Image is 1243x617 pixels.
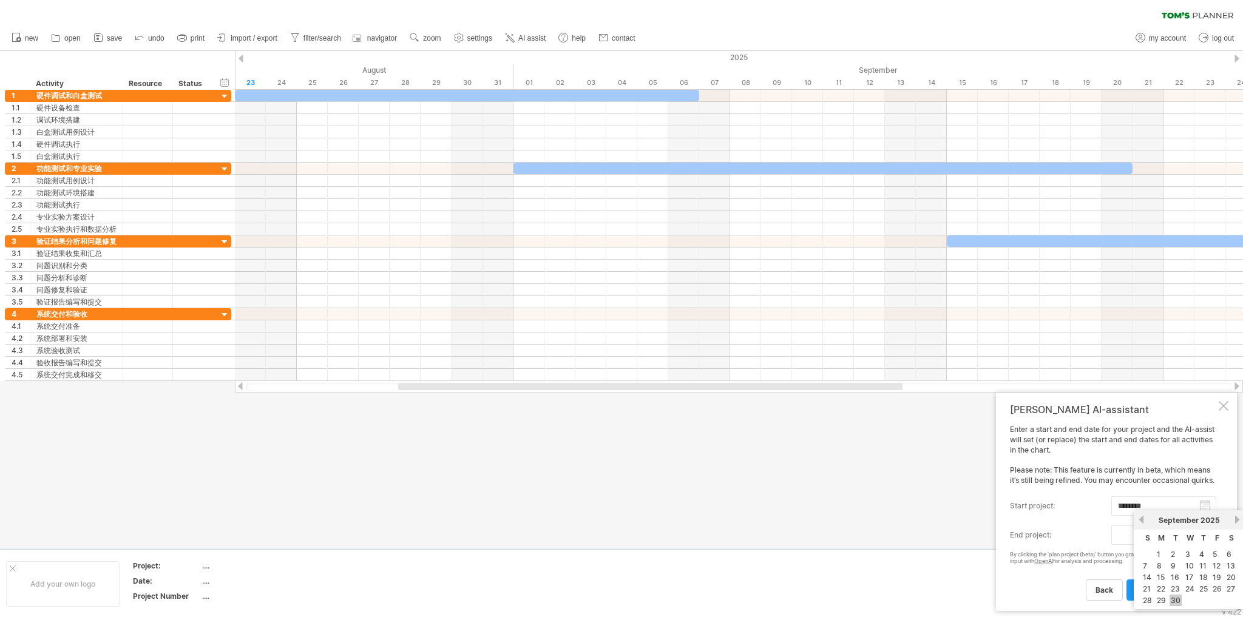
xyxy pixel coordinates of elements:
[1184,560,1195,571] a: 10
[12,90,30,101] div: 1
[595,30,639,46] a: contact
[1198,560,1208,571] a: 11
[36,126,117,138] div: 白盒测试用例设计
[1133,30,1190,46] a: my account
[12,150,30,162] div: 1.5
[129,78,166,90] div: Resource
[1201,516,1220,525] span: 2025
[1233,515,1242,524] a: next
[12,163,30,174] div: 2
[36,78,116,90] div: Activity
[36,175,117,186] div: 功能测试用例设计
[1142,560,1148,571] a: 7
[36,260,117,271] div: 问题识别和分类
[36,138,117,150] div: 硬件调试执行
[287,30,345,46] a: filter/search
[1222,607,1241,616] div: v 422
[235,76,266,89] div: Saturday, 23 August 2025
[214,30,281,46] a: import / export
[48,30,84,46] a: open
[12,187,30,198] div: 2.2
[1184,571,1194,583] a: 17
[367,34,397,42] span: navigator
[1010,496,1111,516] label: start project:
[64,34,81,42] span: open
[107,34,122,42] span: save
[1009,76,1040,89] div: Wednesday, 17 September 2025
[36,248,117,259] div: 验证结果收集和汇总
[1211,560,1222,571] a: 12
[823,76,854,89] div: Thursday, 11 September 2025
[1170,595,1182,606] a: 30
[1170,571,1180,583] a: 16
[1142,583,1152,595] a: 21
[12,296,30,308] div: 3.5
[1187,533,1194,542] span: Wednesday
[12,345,30,356] div: 4.3
[1149,34,1186,42] span: my account
[36,114,117,126] div: 调试环境搭建
[483,76,513,89] div: Sunday, 31 August 2025
[1142,595,1153,606] a: 28
[606,76,637,89] div: Thursday, 4 September 2025
[1142,571,1153,583] a: 14
[1198,548,1205,560] a: 4
[1040,76,1071,89] div: Thursday, 18 September 2025
[1156,595,1167,606] a: 29
[854,76,885,89] div: Friday, 12 September 2025
[1086,579,1123,601] a: back
[1170,560,1177,571] a: 9
[202,576,304,586] div: ....
[761,76,792,89] div: Tuesday, 9 September 2025
[1126,579,1213,601] a: plan project (beta)
[90,30,126,46] a: save
[1156,571,1166,583] a: 15
[36,102,117,113] div: 硬件设备检查
[1173,533,1178,542] span: Tuesday
[36,357,117,368] div: 验收报告编写和提交
[1211,583,1223,595] a: 26
[1225,560,1236,571] a: 13
[36,187,117,198] div: 功能测试环境搭建
[1170,548,1176,560] a: 2
[423,34,441,42] span: zoom
[699,76,730,89] div: Sunday, 7 September 2025
[6,561,120,607] div: Add your own logo
[12,102,30,113] div: 1.1
[502,30,549,46] a: AI assist
[1184,583,1196,595] a: 24
[792,76,823,89] div: Wednesday, 10 September 2025
[544,76,575,89] div: Tuesday, 2 September 2025
[12,260,30,271] div: 3.2
[12,199,30,211] div: 2.3
[1215,533,1219,542] span: Friday
[36,199,117,211] div: 功能测试执行
[1156,548,1162,560] a: 1
[1010,425,1216,600] div: Enter a start and end date for your project and the AI-assist will set (or replace) the start and...
[36,345,117,356] div: 系统验收测试
[36,211,117,223] div: 专业实验方案设计
[25,34,38,42] span: new
[12,357,30,368] div: 4.4
[328,76,359,89] div: Tuesday, 26 August 2025
[452,76,483,89] div: Saturday, 30 August 2025
[36,235,117,247] div: 验证结果分析和问题修复
[1010,403,1216,416] div: [PERSON_NAME] AI-assistant
[36,223,117,235] div: 专业实验执行和数据分析
[1010,551,1216,565] div: By clicking the 'plan project (beta)' button you grant us permission to share your input with for...
[1225,583,1236,595] a: 27
[1137,515,1146,524] a: previous
[1102,76,1133,89] div: Saturday, 20 September 2025
[231,34,277,42] span: import / export
[8,30,42,46] a: new
[1198,571,1209,583] a: 18
[36,150,117,162] div: 白盒测试执行
[1096,585,1113,595] span: back
[612,34,635,42] span: contact
[12,235,30,247] div: 3
[36,163,117,174] div: 功能测试和专业实验
[390,76,421,89] div: Thursday, 28 August 2025
[1201,533,1206,542] span: Thursday
[12,211,30,223] div: 2.4
[1071,76,1102,89] div: Friday, 19 September 2025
